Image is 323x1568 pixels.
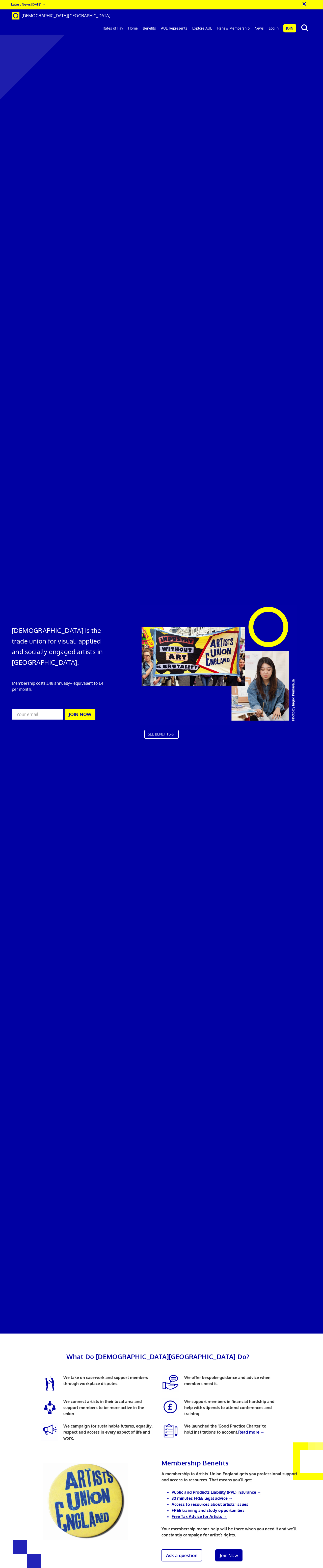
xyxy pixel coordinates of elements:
p: We campaign for sustainable futures, equality, respect and access in every aspect of life and work. [37,1423,158,1441]
h1: [DEMOGRAPHIC_DATA] is the trade union for visual, applied and socially engaged artists in [GEOGRA... [12,625,106,668]
a: News [252,22,266,35]
a: Brand [DEMOGRAPHIC_DATA][GEOGRAPHIC_DATA] [8,9,114,22]
button: JOIN NOW [65,709,95,720]
p: A membership to Artists’ Union England gets you professional support and access to resources. Tha... [161,1471,299,1483]
button: search [297,23,312,33]
a: Join Now [215,1549,243,1561]
a: Read more → [238,1430,264,1435]
h2: Membership Benefits [161,1458,299,1468]
a: Log in [266,22,281,35]
a: Benefits [140,22,158,35]
p: We connect artists in their local area and support members to be more active in the union. [37,1398,158,1417]
p: Your membership means help will be there when you need it and we’ll constantly campaign for artis... [161,1526,299,1538]
p: We support members in financial hardship and help with stipends to attend conferences and training. [158,1398,279,1417]
p: We take on casework and support members through workplace disputes. [37,1374,158,1392]
a: Home [126,22,140,35]
a: Latest News:[DATE] → [11,2,45,6]
a: Public and Products Liability (PPL) insurance → [172,1490,261,1495]
a: AUE Represents [158,22,190,35]
h2: What Do [DEMOGRAPHIC_DATA][GEOGRAPHIC_DATA] Do? [37,1351,279,1362]
p: Membership costs £48 annually – equivalent to £4 per month. [12,680,106,692]
a: 30 minutes FREE legal advice → [172,1496,233,1501]
a: Explore AUE [190,22,215,35]
p: We offer bespoke guidance and advice when members need it. [158,1374,279,1392]
span: [DEMOGRAPHIC_DATA][GEOGRAPHIC_DATA] [21,13,111,18]
a: Renew Membership [215,22,252,35]
a: Free Tax Advice for Artists → [172,1514,227,1519]
a: Rates of Pay [100,22,126,35]
p: We launched the 'Good Practice Charter' to hold institutions to account. [158,1423,279,1441]
a: Join [283,24,296,32]
strong: Latest News: [11,2,31,6]
li: Access to resources about artists’ issues [172,1501,299,1507]
a: Ask a question [161,1549,202,1561]
input: Your email [12,708,63,720]
li: FREE training and study opportunities [172,1507,299,1513]
a: SEE BENEFITS [144,730,179,739]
